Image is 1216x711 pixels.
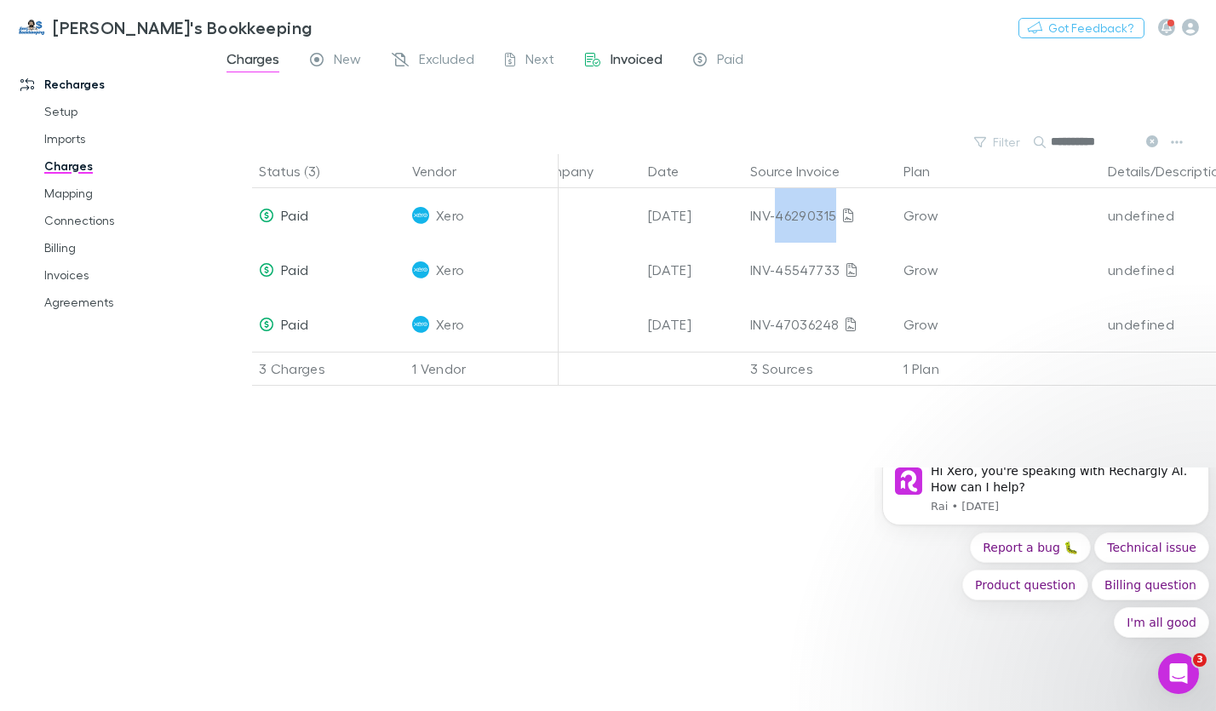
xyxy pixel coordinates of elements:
[641,243,743,297] div: [DATE]
[641,188,743,243] div: [DATE]
[412,261,429,278] img: Xero's Logo
[27,261,221,289] a: Invoices
[903,243,1094,297] div: Grow
[259,154,340,188] button: Status (3)
[238,139,334,169] button: Quick reply: I'm all good
[281,316,308,332] span: Paid
[525,50,554,72] span: Next
[419,50,474,72] span: Excluded
[436,188,464,243] span: Xero
[27,125,221,152] a: Imports
[750,154,860,188] button: Source Invoice
[412,154,477,188] button: Vendor
[903,297,1094,352] div: Grow
[903,154,950,188] button: Plan
[27,180,221,207] a: Mapping
[717,50,743,72] span: Paid
[436,297,464,352] span: Xero
[1158,653,1199,694] iframe: Intercom live chat
[334,50,361,72] span: New
[55,31,321,46] p: Message from Rai, sent 1d ago
[412,207,429,224] img: Xero's Logo
[743,352,897,386] div: 3 Sources
[95,64,215,95] button: Quick reply: Report a bug 🐛
[903,188,1094,243] div: Grow
[252,352,405,386] div: 3 Charges
[17,17,46,37] img: Jim's Bookkeeping's Logo
[875,468,1216,702] iframe: Intercom notifications message
[641,297,743,352] div: [DATE]
[436,243,464,297] span: Xero
[27,234,221,261] a: Billing
[281,261,308,278] span: Paid
[219,64,334,95] button: Quick reply: Technical issue
[750,297,890,352] div: INV-47036248
[7,64,334,169] div: Quick reply options
[750,243,890,297] div: INV-45547733
[27,207,221,234] a: Connections
[227,50,279,72] span: Charges
[216,101,334,132] button: Quick reply: Billing question
[27,152,221,180] a: Charges
[611,50,662,72] span: Invoiced
[27,98,221,125] a: Setup
[648,154,699,188] button: Date
[7,7,323,48] a: [PERSON_NAME]'s Bookkeeping
[966,132,1030,152] button: Filter
[1018,18,1144,38] button: Got Feedback?
[281,207,308,223] span: Paid
[1193,653,1207,667] span: 3
[3,71,221,98] a: Recharges
[750,188,890,243] div: INV-46290315
[27,289,221,316] a: Agreements
[53,17,312,37] h3: [PERSON_NAME]'s Bookkeeping
[412,316,429,333] img: Xero's Logo
[87,101,213,132] button: Quick reply: Product question
[897,352,1101,386] div: 1 Plan
[405,352,559,386] div: 1 Vendor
